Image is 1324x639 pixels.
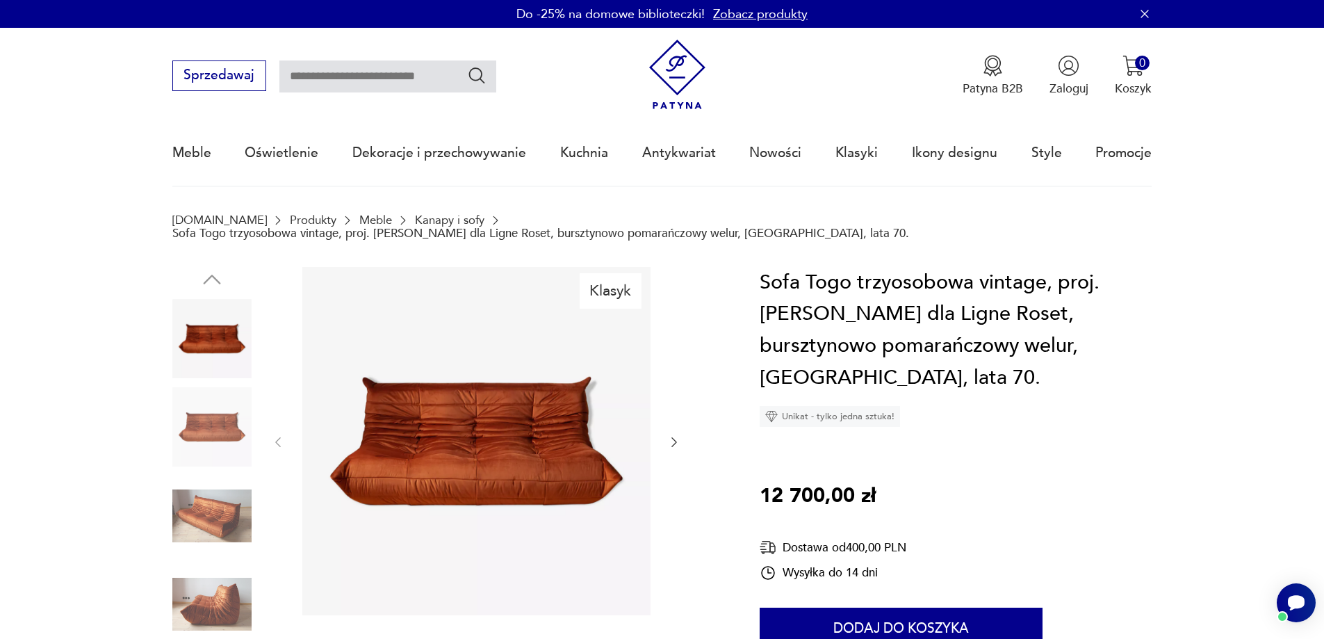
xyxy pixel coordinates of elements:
[302,267,651,615] img: Zdjęcie produktu Sofa Togo trzyosobowa vintage, proj. M. Ducaroy dla Ligne Roset, bursztynowo pom...
[1122,55,1144,76] img: Ikona koszyka
[1135,56,1150,70] div: 0
[835,121,878,185] a: Klasyki
[1277,583,1316,622] iframe: Smartsupp widget button
[765,410,778,423] img: Ikona diamentu
[760,406,900,427] div: Unikat - tylko jedna sztuka!
[760,565,906,581] div: Wysyłka do 14 dni
[1115,81,1152,97] p: Koszyk
[415,213,484,227] a: Kanapy i sofy
[1115,55,1152,97] button: 0Koszyk
[560,121,608,185] a: Kuchnia
[1058,55,1079,76] img: Ikonka użytkownika
[1049,81,1088,97] p: Zaloguj
[963,55,1023,97] a: Ikona medaluPatyna B2B
[1031,121,1062,185] a: Style
[760,539,776,556] img: Ikona dostawy
[172,121,211,185] a: Meble
[580,273,641,308] div: Klasyk
[172,476,252,556] img: Zdjęcie produktu Sofa Togo trzyosobowa vintage, proj. M. Ducaroy dla Ligne Roset, bursztynowo pom...
[172,213,267,227] a: [DOMAIN_NAME]
[760,539,906,556] div: Dostawa od 400,00 PLN
[467,65,487,86] button: Szukaj
[642,121,716,185] a: Antykwariat
[760,480,876,512] p: 12 700,00 zł
[713,6,808,23] a: Zobacz produkty
[963,55,1023,97] button: Patyna B2B
[172,387,252,467] img: Zdjęcie produktu Sofa Togo trzyosobowa vintage, proj. M. Ducaroy dla Ligne Roset, bursztynowo pom...
[245,121,318,185] a: Oświetlenie
[963,81,1023,97] p: Patyna B2B
[352,121,526,185] a: Dekoracje i przechowywanie
[172,299,252,378] img: Zdjęcie produktu Sofa Togo trzyosobowa vintage, proj. M. Ducaroy dla Ligne Roset, bursztynowo pom...
[290,213,336,227] a: Produkty
[749,121,801,185] a: Nowości
[172,227,909,240] p: Sofa Togo trzyosobowa vintage, proj. [PERSON_NAME] dla Ligne Roset, bursztynowo pomarańczowy welu...
[172,71,266,82] a: Sprzedawaj
[359,213,392,227] a: Meble
[1095,121,1152,185] a: Promocje
[172,60,266,91] button: Sprzedawaj
[760,267,1152,394] h1: Sofa Togo trzyosobowa vintage, proj. [PERSON_NAME] dla Ligne Roset, bursztynowo pomarańczowy welu...
[642,40,712,110] img: Patyna - sklep z meblami i dekoracjami vintage
[516,6,705,23] p: Do -25% na domowe biblioteczki!
[1049,55,1088,97] button: Zaloguj
[982,55,1004,76] img: Ikona medalu
[912,121,997,185] a: Ikony designu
